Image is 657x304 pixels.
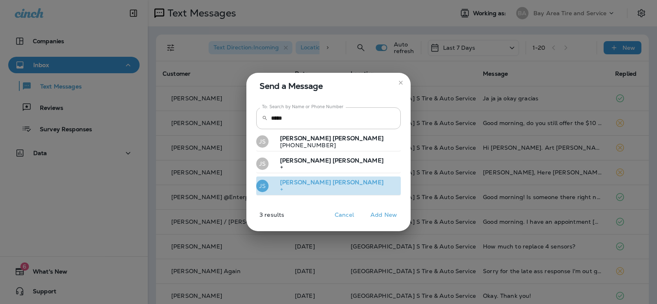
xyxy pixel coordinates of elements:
[333,157,384,164] span: [PERSON_NAME]
[394,76,407,89] button: close
[262,104,344,110] label: To: Search by Name or Phone Number
[280,135,331,142] span: [PERSON_NAME]
[273,164,384,170] p: +
[243,211,284,225] p: 3 results
[256,132,401,151] button: JS[PERSON_NAME] [PERSON_NAME][PHONE_NUMBER]
[256,158,269,170] div: JS
[280,179,331,186] span: [PERSON_NAME]
[273,186,384,193] p: +
[280,157,331,164] span: [PERSON_NAME]
[333,135,384,142] span: [PERSON_NAME]
[329,209,360,221] button: Cancel
[256,176,401,195] button: JS[PERSON_NAME] [PERSON_NAME]+
[366,209,401,221] button: Add New
[256,180,269,192] div: JS
[333,179,384,186] span: [PERSON_NAME]
[260,79,401,93] span: Send a Message
[256,135,269,148] div: JS
[273,142,384,149] p: [PHONE_NUMBER]
[256,155,401,174] button: JS[PERSON_NAME] [PERSON_NAME]+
